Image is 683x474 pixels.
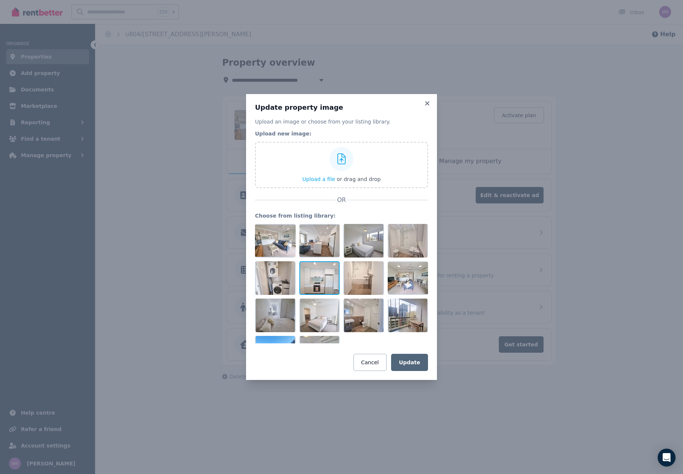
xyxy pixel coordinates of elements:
[353,354,387,371] button: Cancel
[302,176,335,182] span: Upload a file
[255,130,428,137] legend: Upload new image:
[336,196,347,205] span: OR
[302,175,381,183] button: Upload a file or drag and drop
[391,354,428,371] button: Update
[255,103,428,112] h3: Update property image
[255,212,428,219] legend: Choose from listing library:
[337,176,381,182] span: or drag and drop
[255,118,428,125] p: Upload an image or choose from your listing library.
[658,449,676,467] div: Open Intercom Messenger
